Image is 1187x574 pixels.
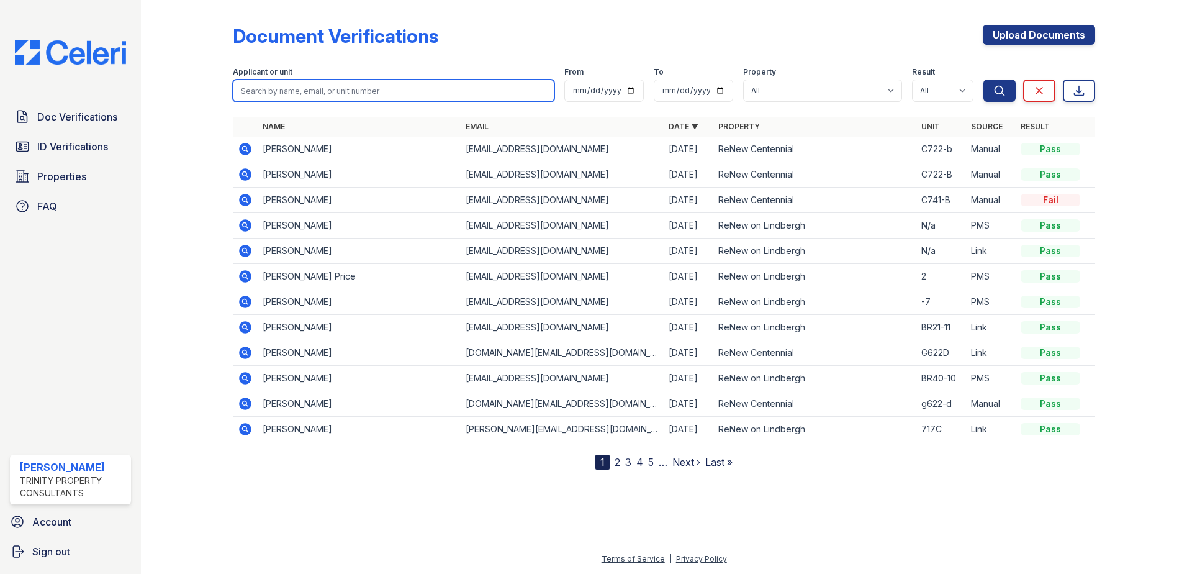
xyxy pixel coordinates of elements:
[916,340,966,366] td: G622D
[916,188,966,213] td: C741-B
[258,417,461,442] td: [PERSON_NAME]
[461,188,664,213] td: [EMAIL_ADDRESS][DOMAIN_NAME]
[648,456,654,468] a: 5
[713,137,916,162] td: ReNew Centennial
[664,264,713,289] td: [DATE]
[461,340,664,366] td: [DOMAIN_NAME][EMAIL_ADDRESS][DOMAIN_NAME]
[263,122,285,131] a: Name
[5,40,136,65] img: CE_Logo_Blue-a8612792a0a2168367f1c8372b55b34899dd931a85d93a1a3d3e32e68fde9ad4.png
[1021,245,1080,257] div: Pass
[916,315,966,340] td: BR21-11
[37,169,86,184] span: Properties
[258,213,461,239] td: [PERSON_NAME]
[718,122,760,131] a: Property
[461,391,664,417] td: [DOMAIN_NAME][EMAIL_ADDRESS][DOMAIN_NAME]
[10,194,131,219] a: FAQ
[921,122,940,131] a: Unit
[966,188,1016,213] td: Manual
[10,164,131,189] a: Properties
[713,366,916,391] td: ReNew on Lindbergh
[37,199,57,214] span: FAQ
[5,509,136,534] a: Account
[1021,122,1050,131] a: Result
[564,67,584,77] label: From
[1021,168,1080,181] div: Pass
[5,539,136,564] a: Sign out
[664,289,713,315] td: [DATE]
[636,456,643,468] a: 4
[258,366,461,391] td: [PERSON_NAME]
[461,213,664,239] td: [EMAIL_ADDRESS][DOMAIN_NAME]
[258,137,461,162] td: [PERSON_NAME]
[233,67,292,77] label: Applicant or unit
[1021,372,1080,385] div: Pass
[713,417,916,442] td: ReNew on Lindbergh
[1021,296,1080,308] div: Pass
[664,366,713,391] td: [DATE]
[258,264,461,289] td: [PERSON_NAME] Price
[659,455,667,470] span: …
[461,315,664,340] td: [EMAIL_ADDRESS][DOMAIN_NAME]
[664,162,713,188] td: [DATE]
[664,137,713,162] td: [DATE]
[713,239,916,264] td: ReNew on Lindbergh
[258,315,461,340] td: [PERSON_NAME]
[461,417,664,442] td: [PERSON_NAME][EMAIL_ADDRESS][DOMAIN_NAME]
[669,122,698,131] a: Date ▼
[233,80,554,102] input: Search by name, email, or unit number
[595,455,610,470] div: 1
[916,213,966,239] td: N/a
[916,239,966,264] td: N/a
[916,137,966,162] td: C722-b
[966,391,1016,417] td: Manual
[20,475,126,499] div: Trinity Property Consultants
[10,104,131,129] a: Doc Verifications
[461,289,664,315] td: [EMAIL_ADDRESS][DOMAIN_NAME]
[1021,219,1080,232] div: Pass
[32,514,71,529] span: Account
[10,134,131,159] a: ID Verifications
[971,122,1003,131] a: Source
[912,67,935,77] label: Result
[20,460,126,475] div: [PERSON_NAME]
[461,239,664,264] td: [EMAIL_ADDRESS][DOMAIN_NAME]
[461,264,664,289] td: [EMAIL_ADDRESS][DOMAIN_NAME]
[713,340,916,366] td: ReNew Centennial
[233,25,438,47] div: Document Verifications
[713,315,916,340] td: ReNew on Lindbergh
[664,188,713,213] td: [DATE]
[916,366,966,391] td: BR40-10
[1021,143,1080,155] div: Pass
[664,340,713,366] td: [DATE]
[966,366,1016,391] td: PMS
[713,289,916,315] td: ReNew on Lindbergh
[654,67,664,77] label: To
[966,239,1016,264] td: Link
[705,456,733,468] a: Last »
[602,554,665,563] a: Terms of Service
[32,544,70,559] span: Sign out
[258,239,461,264] td: [PERSON_NAME]
[713,162,916,188] td: ReNew Centennial
[966,340,1016,366] td: Link
[966,162,1016,188] td: Manual
[1021,423,1080,435] div: Pass
[1021,398,1080,410] div: Pass
[916,289,966,315] td: -7
[258,162,461,188] td: [PERSON_NAME]
[713,264,916,289] td: ReNew on Lindbergh
[258,391,461,417] td: [PERSON_NAME]
[713,188,916,213] td: ReNew Centennial
[966,137,1016,162] td: Manual
[916,391,966,417] td: g622-d
[966,264,1016,289] td: PMS
[1021,270,1080,283] div: Pass
[966,289,1016,315] td: PMS
[966,417,1016,442] td: Link
[966,315,1016,340] td: Link
[1021,347,1080,359] div: Pass
[615,456,620,468] a: 2
[258,188,461,213] td: [PERSON_NAME]
[664,417,713,442] td: [DATE]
